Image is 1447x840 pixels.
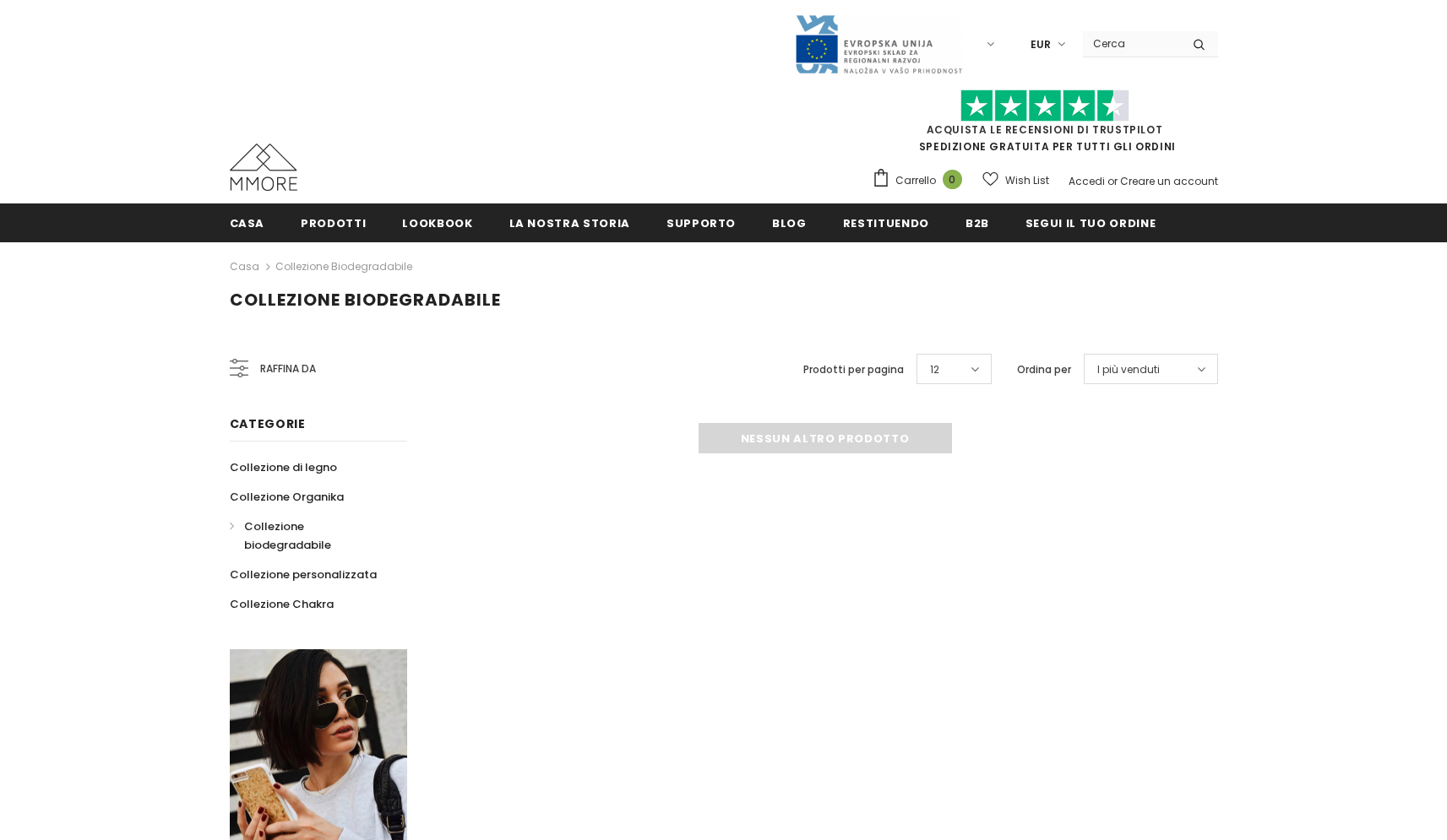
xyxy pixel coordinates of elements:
[260,360,316,378] span: Raffina da
[666,203,736,241] a: supporto
[230,257,259,277] a: Casa
[230,459,337,475] span: Collezione di legno
[666,215,736,231] span: supporto
[230,512,389,560] a: Collezione biodegradabile
[1031,36,1051,53] span: EUR
[1097,361,1160,378] span: I più venduti
[872,168,971,193] a: Carrello 0
[943,170,962,189] span: 0
[1107,174,1118,188] span: or
[230,482,344,512] a: Collezione Organika
[230,489,344,505] span: Collezione Organika
[1120,174,1218,188] a: Creare un account
[301,203,366,241] a: Prodotti
[275,259,412,274] a: Collezione biodegradabile
[803,361,904,378] label: Prodotti per pagina
[927,122,1163,137] a: Acquista le recensioni di TrustPilot
[966,203,989,241] a: B2B
[843,215,929,231] span: Restituendo
[1025,203,1156,241] a: Segui il tuo ordine
[230,415,306,432] span: Categorie
[982,165,1049,195] a: Wish List
[230,560,377,589] a: Collezione personalizzata
[1005,172,1049,189] span: Wish List
[244,518,331,553] span: Collezione biodegradabile
[843,203,929,241] a: Restituendo
[230,144,297,191] img: Casi MMORE
[230,596,334,612] span: Collezione Chakra
[402,203,472,241] a: Lookbook
[402,215,472,231] span: Lookbook
[1083,31,1180,56] input: Search Site
[230,203,265,241] a: Casa
[960,89,1129,122] img: Fidati di Pilot Stars
[794,14,963,75] img: Javni Razpis
[772,215,807,231] span: Blog
[509,203,630,241] a: La nostra storia
[230,589,334,619] a: Collezione Chakra
[230,566,377,583] span: Collezione personalizzata
[794,36,963,51] a: Javni Razpis
[772,203,807,241] a: Blog
[895,172,936,189] span: Carrello
[230,288,501,312] span: Collezione biodegradabile
[1017,361,1071,378] label: Ordina per
[966,215,989,231] span: B2B
[1025,215,1156,231] span: Segui il tuo ordine
[301,215,366,231] span: Prodotti
[930,361,939,378] span: 12
[872,97,1218,154] span: SPEDIZIONE GRATUITA PER TUTTI GLI ORDINI
[230,215,265,231] span: Casa
[230,453,337,482] a: Collezione di legno
[1069,174,1105,188] a: Accedi
[509,215,630,231] span: La nostra storia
